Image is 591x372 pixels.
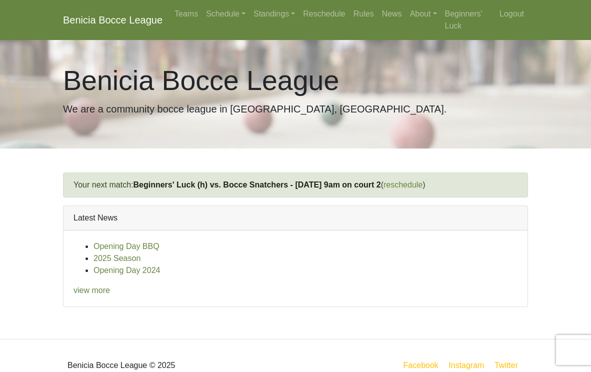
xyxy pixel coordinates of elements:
a: Instagram [446,359,486,371]
a: reschedule [383,180,422,189]
div: Latest News [63,206,527,230]
a: Teams [170,4,202,24]
a: Beginners' Luck (h) vs. Bocce Snatchers - [DATE] 9am on court 2 [133,180,380,189]
a: 2025 Season [93,254,140,262]
a: Opening Day BBQ [93,242,159,250]
a: Schedule [202,4,249,24]
a: Standings [249,4,299,24]
a: Reschedule [299,4,349,24]
a: News [378,4,406,24]
p: We are a community bocce league in [GEOGRAPHIC_DATA], [GEOGRAPHIC_DATA]. [63,101,528,116]
a: Beginners' Luck [441,4,496,36]
h1: Benicia Bocce League [63,64,528,97]
div: Your next match: ( ) [63,172,528,197]
a: Rules [349,4,378,24]
a: Twitter [492,359,526,371]
a: Opening Day 2024 [93,266,160,274]
a: About [406,4,441,24]
a: Logout [495,4,528,24]
a: Facebook [401,359,440,371]
a: view more [73,286,110,294]
a: Benicia Bocce League [63,10,162,30]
